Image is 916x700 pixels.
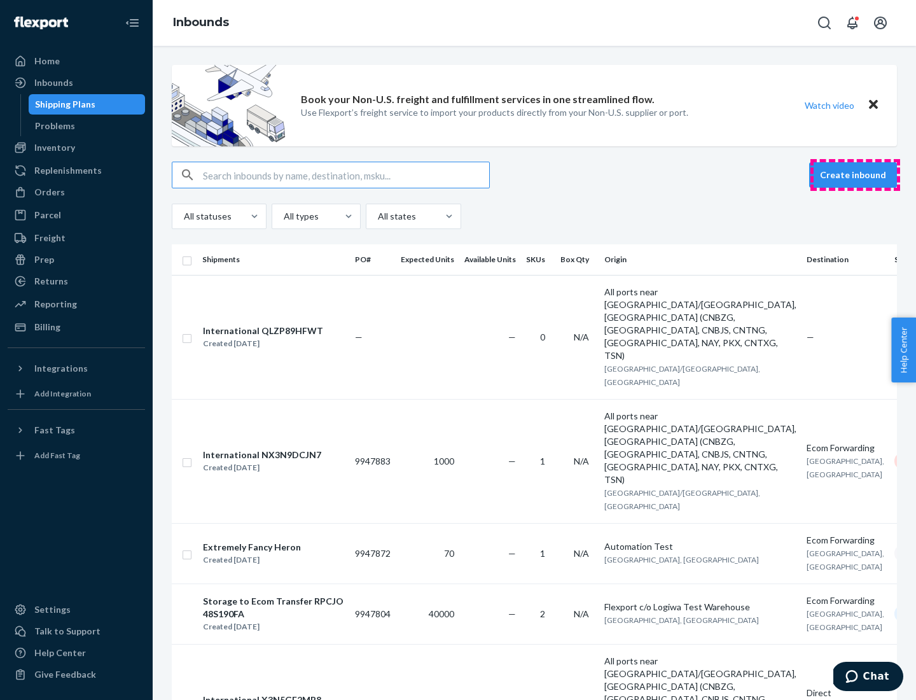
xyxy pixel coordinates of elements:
[34,186,65,199] div: Orders
[34,55,60,67] div: Home
[29,116,146,136] a: Problems
[8,294,145,314] a: Reporting
[8,621,145,641] button: Talk to Support
[35,98,95,111] div: Shipping Plans
[508,456,516,466] span: —
[163,4,239,41] ol: breadcrumbs
[203,337,323,350] div: Created [DATE]
[203,554,301,566] div: Created [DATE]
[508,608,516,619] span: —
[282,210,284,223] input: All types
[540,332,545,342] span: 0
[14,17,68,29] img: Flexport logo
[396,244,459,275] th: Expected Units
[833,662,903,694] iframe: Opens a widget where you can chat to one of our agents
[34,164,102,177] div: Replenishments
[377,210,378,223] input: All states
[8,358,145,379] button: Integrations
[8,384,145,404] a: Add Integration
[203,595,344,620] div: Storage to Ecom Transfer RPCJO48S190FA
[34,232,66,244] div: Freight
[8,420,145,440] button: Fast Tags
[197,244,350,275] th: Shipments
[34,321,60,333] div: Billing
[812,10,837,36] button: Open Search Box
[301,106,688,119] p: Use Flexport’s freight service to import your products directly from your Non-U.S. supplier or port.
[203,325,323,337] div: International QLZP89HFWT
[8,228,145,248] a: Freight
[840,10,865,36] button: Open notifications
[868,10,893,36] button: Open account menu
[604,615,759,625] span: [GEOGRAPHIC_DATA], [GEOGRAPHIC_DATA]
[350,584,396,644] td: 9947804
[350,399,396,523] td: 9947883
[34,450,80,461] div: Add Fast Tag
[350,523,396,584] td: 9947872
[540,456,545,466] span: 1
[540,608,545,619] span: 2
[301,92,655,107] p: Book your Non-U.S. freight and fulfillment services in one streamlined flow.
[796,96,863,115] button: Watch video
[34,76,73,89] div: Inbounds
[34,668,96,681] div: Give Feedback
[508,332,516,342] span: —
[8,137,145,158] a: Inventory
[604,410,796,486] div: All ports near [GEOGRAPHIC_DATA]/[GEOGRAPHIC_DATA], [GEOGRAPHIC_DATA] (CNBZG, [GEOGRAPHIC_DATA], ...
[8,205,145,225] a: Parcel
[34,388,91,399] div: Add Integration
[521,244,555,275] th: SKUs
[8,249,145,270] a: Prep
[8,317,145,337] a: Billing
[604,488,760,511] span: [GEOGRAPHIC_DATA]/[GEOGRAPHIC_DATA], [GEOGRAPHIC_DATA]
[203,162,489,188] input: Search inbounds by name, destination, msku...
[508,548,516,559] span: —
[459,244,521,275] th: Available Units
[34,424,75,437] div: Fast Tags
[8,271,145,291] a: Returns
[8,664,145,685] button: Give Feedback
[555,244,599,275] th: Box Qty
[34,253,54,266] div: Prep
[120,10,145,36] button: Close Navigation
[807,549,884,571] span: [GEOGRAPHIC_DATA], [GEOGRAPHIC_DATA]
[8,445,145,466] a: Add Fast Tag
[350,244,396,275] th: PO#
[807,609,884,632] span: [GEOGRAPHIC_DATA], [GEOGRAPHIC_DATA]
[203,461,321,474] div: Created [DATE]
[34,275,68,288] div: Returns
[604,286,796,362] div: All ports near [GEOGRAPHIC_DATA]/[GEOGRAPHIC_DATA], [GEOGRAPHIC_DATA] (CNBZG, [GEOGRAPHIC_DATA], ...
[173,15,229,29] a: Inbounds
[429,608,454,619] span: 40000
[807,456,884,479] span: [GEOGRAPHIC_DATA], [GEOGRAPHIC_DATA]
[434,456,454,466] span: 1000
[34,603,71,616] div: Settings
[203,541,301,554] div: Extremely Fancy Heron
[183,210,184,223] input: All statuses
[203,449,321,461] div: International NX3N9DCJN7
[574,456,589,466] span: N/A
[34,141,75,154] div: Inventory
[34,209,61,221] div: Parcel
[540,548,545,559] span: 1
[807,687,884,699] div: Direct
[604,364,760,387] span: [GEOGRAPHIC_DATA]/[GEOGRAPHIC_DATA], [GEOGRAPHIC_DATA]
[891,318,916,382] button: Help Center
[574,332,589,342] span: N/A
[355,332,363,342] span: —
[444,548,454,559] span: 70
[29,94,146,115] a: Shipping Plans
[34,298,77,311] div: Reporting
[865,96,882,115] button: Close
[8,51,145,71] a: Home
[34,647,86,659] div: Help Center
[809,162,897,188] button: Create inbound
[604,555,759,564] span: [GEOGRAPHIC_DATA], [GEOGRAPHIC_DATA]
[801,244,889,275] th: Destination
[807,594,884,607] div: Ecom Forwarding
[574,548,589,559] span: N/A
[807,332,814,342] span: —
[34,362,88,375] div: Integrations
[8,599,145,620] a: Settings
[807,442,884,454] div: Ecom Forwarding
